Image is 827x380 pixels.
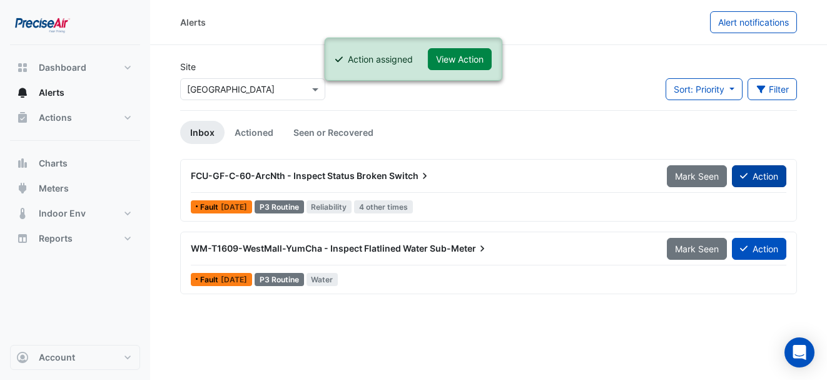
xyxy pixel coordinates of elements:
button: Meters [10,176,140,201]
button: Account [10,345,140,370]
span: Fault [200,203,221,211]
span: Mark Seen [675,244,719,254]
app-icon: Alerts [16,86,29,99]
app-icon: Reports [16,232,29,245]
div: Alerts [180,16,206,29]
a: Seen or Recovered [283,121,383,144]
div: Open Intercom Messenger [784,337,814,367]
button: Reports [10,226,140,251]
span: Water [307,273,338,286]
img: Company Logo [15,10,71,35]
span: FCU-GF-C-60-ArcNth - Inspect Status Broken [191,170,387,181]
button: View Action [428,48,492,70]
button: Mark Seen [667,165,727,187]
span: 4 other times [354,200,413,213]
span: Sub-Meter [430,242,489,255]
span: Dashboard [39,61,86,74]
span: Meters [39,182,69,195]
span: Account [39,351,75,364]
button: Mark Seen [667,238,727,260]
button: Dashboard [10,55,140,80]
app-icon: Charts [16,157,29,170]
span: Mon 01-Sep-2025 16:15 AEST [221,275,247,284]
app-icon: Dashboard [16,61,29,74]
button: Alerts [10,80,140,105]
button: Action [732,165,786,187]
button: Actions [10,105,140,130]
button: Alert notifications [710,11,797,33]
span: WM-T1609-WestMall-YumCha - Inspect Flatlined Water [191,243,428,254]
span: Sat 06-Sep-2025 08:15 AEST [221,202,247,212]
span: Indoor Env [39,207,86,220]
button: Indoor Env [10,201,140,226]
span: Actions [39,111,72,124]
div: P3 Routine [255,273,304,286]
div: P3 Routine [255,200,304,213]
a: Actioned [225,121,283,144]
span: Reliability [307,200,352,213]
app-icon: Actions [16,111,29,124]
a: Inbox [180,121,225,144]
button: Action [732,238,786,260]
span: Fault [200,276,221,284]
button: Charts [10,151,140,176]
span: Sort: Priority [674,84,724,95]
span: Alert notifications [718,17,789,28]
span: Alerts [39,86,64,99]
span: Reports [39,232,73,245]
button: Sort: Priority [666,78,743,100]
span: Switch [389,170,431,182]
span: Mark Seen [675,171,719,182]
span: Charts [39,157,68,170]
div: Action assigned [348,53,413,66]
label: Site [180,60,196,73]
app-icon: Indoor Env [16,207,29,220]
button: Filter [748,78,798,100]
app-icon: Meters [16,182,29,195]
